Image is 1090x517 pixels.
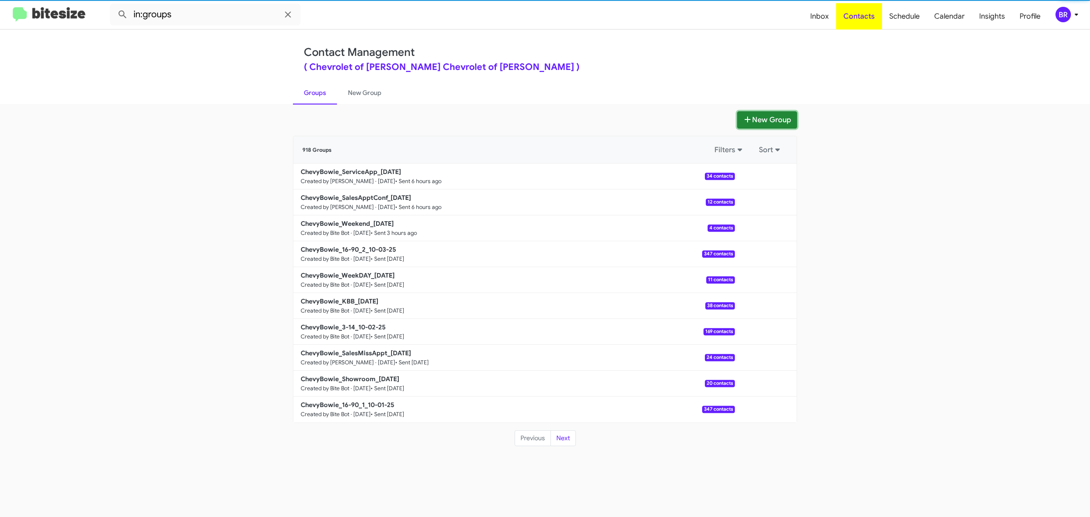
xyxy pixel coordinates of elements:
[302,147,332,153] span: 918 Groups
[337,81,392,104] a: New Group
[301,271,395,279] b: ChevyBowie_WeekDAY_[DATE]
[1012,3,1048,30] a: Profile
[301,307,371,314] small: Created by Bite Bot · [DATE]
[927,3,972,30] a: Calendar
[293,319,735,345] a: ChevyBowie_3-14_10-02-25Created by Bite Bot · [DATE]• Sent [DATE]169 contacts
[293,293,735,319] a: ChevyBowie_KBB_[DATE]Created by Bite Bot · [DATE]• Sent [DATE]38 contacts
[702,250,735,258] span: 347 contacts
[293,164,735,189] a: ChevyBowie_ServiceApp_[DATE]Created by [PERSON_NAME] · [DATE]• Sent 6 hours ago34 contacts
[301,297,378,305] b: ChevyBowie_KBB_[DATE]
[371,281,404,288] small: • Sent [DATE]
[301,401,394,409] b: ChevyBowie_16-90_1_10-01-25
[395,359,429,366] small: • Sent [DATE]
[301,385,371,392] small: Created by Bite Bot · [DATE]
[293,241,735,267] a: ChevyBowie_16-90_2_10-03-25Created by Bite Bot · [DATE]• Sent [DATE]347 contacts
[301,359,395,366] small: Created by [PERSON_NAME] · [DATE]
[110,4,301,25] input: Search
[293,397,735,423] a: ChevyBowie_16-90_1_10-01-25Created by Bite Bot · [DATE]• Sent [DATE]347 contacts
[301,323,386,331] b: ChevyBowie_3-14_10-02-25
[301,219,394,228] b: ChevyBowie_Weekend_[DATE]
[371,411,404,418] small: • Sent [DATE]
[371,385,404,392] small: • Sent [DATE]
[304,63,786,72] div: ( Chevrolet of [PERSON_NAME] Chevrolet of [PERSON_NAME] )
[293,81,337,104] a: Groups
[1048,7,1080,22] button: BR
[803,3,836,30] a: Inbox
[705,380,735,387] span: 20 contacts
[753,142,788,158] button: Sort
[371,229,417,237] small: • Sent 3 hours ago
[301,245,396,254] b: ChevyBowie_16-90_2_10-03-25
[1055,7,1071,22] div: BR
[301,411,371,418] small: Created by Bite Bot · [DATE]
[882,3,927,30] a: Schedule
[708,224,735,232] span: 4 contacts
[371,333,404,340] small: • Sent [DATE]
[972,3,1012,30] a: Insights
[737,111,797,129] button: New Group
[550,430,576,447] button: Next
[705,173,735,180] span: 34 contacts
[371,307,404,314] small: • Sent [DATE]
[301,255,371,263] small: Created by Bite Bot · [DATE]
[293,371,735,397] a: ChevyBowie_Showroom_[DATE]Created by Bite Bot · [DATE]• Sent [DATE]20 contacts
[301,229,371,237] small: Created by Bite Bot · [DATE]
[836,3,882,30] a: Contacts
[293,267,735,293] a: ChevyBowie_WeekDAY_[DATE]Created by Bite Bot · [DATE]• Sent [DATE]11 contacts
[301,204,395,211] small: Created by [PERSON_NAME] · [DATE]
[293,215,735,241] a: ChevyBowie_Weekend_[DATE]Created by Bite Bot · [DATE]• Sent 3 hours ago4 contacts
[301,281,371,288] small: Created by Bite Bot · [DATE]
[293,345,735,371] a: ChevyBowie_SalesMissAppt_[DATE]Created by [PERSON_NAME] · [DATE]• Sent [DATE]24 contacts
[301,375,399,383] b: ChevyBowie_Showroom_[DATE]
[301,168,401,176] b: ChevyBowie_ServiceApp_[DATE]
[293,189,735,215] a: ChevyBowie_SalesApptConf_[DATE]Created by [PERSON_NAME] · [DATE]• Sent 6 hours ago12 contacts
[709,142,750,158] button: Filters
[395,178,441,185] small: • Sent 6 hours ago
[301,194,411,202] b: ChevyBowie_SalesApptConf_[DATE]
[395,204,441,211] small: • Sent 6 hours ago
[702,406,735,413] span: 347 contacts
[705,354,735,361] span: 24 contacts
[301,333,371,340] small: Created by Bite Bot · [DATE]
[705,302,735,309] span: 38 contacts
[706,199,735,206] span: 12 contacts
[371,255,404,263] small: • Sent [DATE]
[301,349,411,357] b: ChevyBowie_SalesMissAppt_[DATE]
[706,276,735,283] span: 11 contacts
[704,328,735,335] span: 169 contacts
[304,45,415,59] a: Contact Management
[301,178,395,185] small: Created by [PERSON_NAME] · [DATE]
